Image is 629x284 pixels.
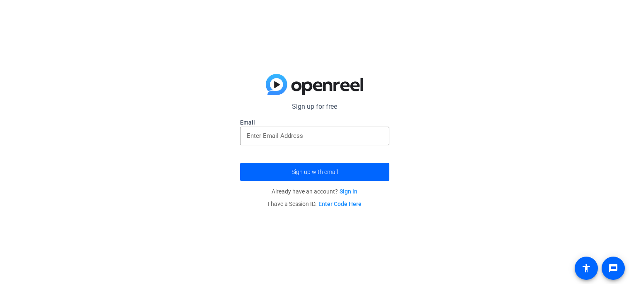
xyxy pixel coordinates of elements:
a: Enter Code Here [318,201,362,207]
label: Email [240,118,389,127]
a: Sign in [340,188,357,195]
p: Sign up for free [240,102,389,112]
img: blue-gradient.svg [266,74,363,95]
span: Already have an account? [272,188,357,195]
mat-icon: message [608,263,618,273]
input: Enter Email Address [247,131,383,141]
span: I have a Session ID. [268,201,362,207]
mat-icon: accessibility [581,263,591,273]
button: Sign up with email [240,163,389,181]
